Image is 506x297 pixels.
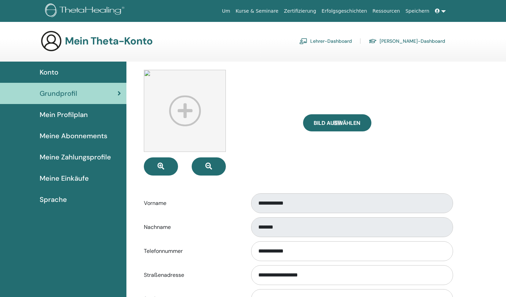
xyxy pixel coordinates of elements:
[40,67,58,77] span: Konto
[40,109,88,120] span: Mein Profilplan
[40,131,107,141] span: Meine Abonnements
[319,5,370,17] a: Erfolgsgeschichten
[233,5,281,17] a: Kurse & Seminare
[139,269,245,282] label: Straßenadresse
[40,30,62,52] img: generic-user-icon.jpg
[299,38,307,44] img: chalkboard-teacher.svg
[40,88,77,99] span: Grundprofil
[314,119,360,127] span: Bild auswählen
[139,197,245,210] label: Vorname
[281,5,319,17] a: Zertifizierung
[40,152,111,162] span: Meine Zahlungsprofile
[219,5,233,17] a: Um
[45,3,127,19] img: logo.png
[369,36,445,47] a: [PERSON_NAME]-Dashboard
[403,5,432,17] a: Speichern
[139,221,245,234] label: Nachname
[144,70,226,152] img: profile
[299,36,352,47] a: Lehrer-Dashboard
[370,5,402,17] a: Ressourcen
[333,120,342,125] input: Bild auswählen
[139,245,245,258] label: Telefonnummer
[40,194,67,205] span: Sprache
[40,173,89,183] span: Meine Einkäufe
[65,35,152,47] h3: Mein Theta-Konto
[369,38,377,44] img: graduation-cap.svg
